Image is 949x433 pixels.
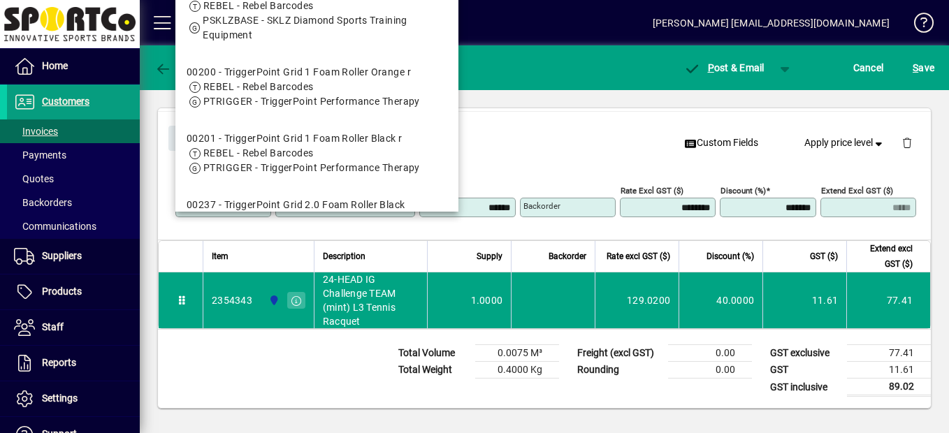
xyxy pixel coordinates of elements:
[913,57,934,79] span: ave
[168,126,216,151] button: Close
[42,96,89,107] span: Customers
[570,362,668,379] td: Rounding
[175,54,458,120] mat-option: 00200 - TriggerPoint Grid 1 Foam Roller Orange r
[212,249,229,264] span: Item
[810,249,838,264] span: GST ($)
[323,272,419,328] span: 24-HEAD IG Challenge TEAM (mint) L3 Tennis Racquet
[762,272,846,328] td: 11.61
[846,272,930,328] td: 77.41
[7,274,140,309] a: Products
[14,221,96,232] span: Communications
[7,214,140,238] a: Communications
[265,293,281,308] span: Sportco Ltd Warehouse
[187,131,420,146] div: 00201 - TriggerPoint Grid 1 Foam Roller Black r
[904,3,932,48] a: Knowledge Base
[7,310,140,345] a: Staff
[7,381,140,416] a: Settings
[7,119,140,143] a: Invoices
[604,293,670,307] div: 129.0200
[763,345,847,362] td: GST exclusive
[14,173,54,184] span: Quotes
[203,15,407,41] span: PSKLZBASE - SKLZ Diamond Sports Training Equipment
[203,162,420,173] span: PTRIGGER - TriggerPoint Performance Therapy
[890,136,924,149] app-page-header-button: Delete
[175,186,458,253] mat-option: 00237 - TriggerPoint Grid 2.0 Foam Roller Black
[42,321,64,332] span: Staff
[471,293,503,307] span: 1.0000
[14,126,58,137] span: Invoices
[187,198,420,212] div: 00237 - TriggerPoint Grid 2.0 Foam Roller Black
[847,379,931,396] td: 89.02
[203,147,314,159] span: REBEL - Rebel Barcodes
[475,362,559,379] td: 0.4000 Kg
[679,131,764,156] button: Custom Fields
[855,241,913,272] span: Extend excl GST ($)
[549,249,586,264] span: Backorder
[475,345,559,362] td: 0.0075 M³
[720,186,766,196] mat-label: Discount (%)
[913,62,918,73] span: S
[607,249,670,264] span: Rate excl GST ($)
[799,131,891,156] button: Apply price level
[679,272,762,328] td: 40.0000
[158,112,931,163] div: Product
[763,362,847,379] td: GST
[7,191,140,214] a: Backorders
[653,12,890,34] div: [PERSON_NAME] [EMAIL_ADDRESS][DOMAIN_NAME]
[212,293,252,307] div: 2354343
[763,379,847,396] td: GST inclusive
[676,55,771,80] button: Post & Email
[42,60,68,71] span: Home
[668,345,752,362] td: 0.00
[42,250,82,261] span: Suppliers
[174,127,210,150] span: Close
[909,55,938,80] button: Save
[853,57,884,79] span: Cancel
[7,49,140,84] a: Home
[683,62,765,73] span: ost & Email
[391,345,475,362] td: Total Volume
[707,249,754,264] span: Discount (%)
[42,392,78,404] span: Settings
[175,120,458,186] mat-option: 00201 - TriggerPoint Grid 1 Foam Roller Black r
[391,362,475,379] td: Total Weight
[323,249,365,264] span: Description
[151,55,205,80] button: Back
[890,126,924,159] button: Delete
[140,55,217,80] app-page-header-button: Back
[42,357,76,368] span: Reports
[570,345,668,362] td: Freight (excl GST)
[621,186,683,196] mat-label: Rate excl GST ($)
[42,286,82,297] span: Products
[850,55,888,80] button: Cancel
[154,62,201,73] span: Back
[708,62,714,73] span: P
[804,135,885,150] span: Apply price level
[203,96,420,107] span: PTRIGGER - TriggerPoint Performance Therapy
[821,186,893,196] mat-label: Extend excl GST ($)
[7,346,140,381] a: Reports
[203,81,314,92] span: REBEL - Rebel Barcodes
[847,345,931,362] td: 77.41
[187,65,420,80] div: 00200 - TriggerPoint Grid 1 Foam Roller Orange r
[14,149,66,161] span: Payments
[7,239,140,274] a: Suppliers
[165,131,219,144] app-page-header-button: Close
[523,201,560,211] mat-label: Backorder
[14,197,72,208] span: Backorders
[847,362,931,379] td: 11.61
[7,143,140,167] a: Payments
[7,167,140,191] a: Quotes
[477,249,502,264] span: Supply
[668,362,752,379] td: 0.00
[684,135,758,150] span: Custom Fields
